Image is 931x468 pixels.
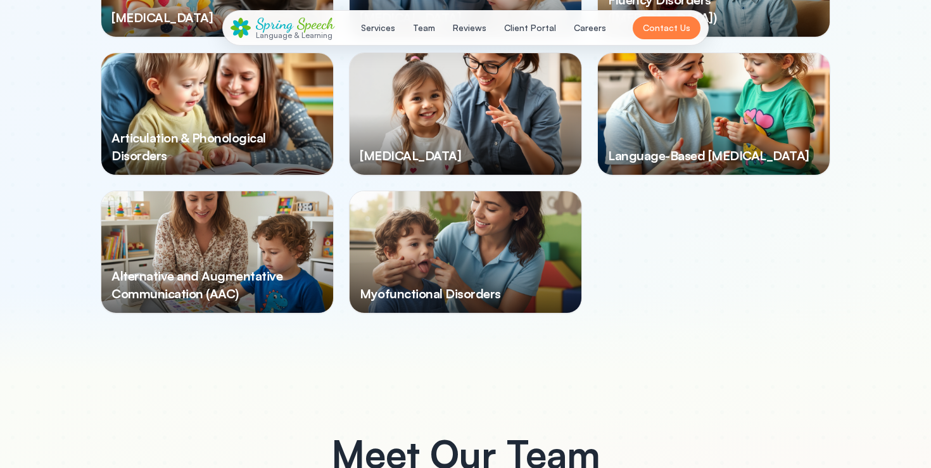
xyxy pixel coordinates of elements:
[405,16,443,39] button: Team
[608,147,820,165] h3: Language-Based [MEDICAL_DATA]
[497,16,564,39] button: Client Portal
[256,31,334,39] div: Language & Learning
[111,129,323,165] h3: Articulation & Phonological Disorders
[353,16,403,39] button: Services
[360,285,571,303] h3: Myofunctional Disorders
[111,267,323,303] h3: Alternative and Augmentative Communication (AAC)
[256,15,293,33] span: Spring
[633,16,700,39] button: Contact Us
[297,15,334,33] span: Speech
[445,16,494,39] button: Reviews
[566,16,614,39] button: Careers
[360,147,571,165] h3: [MEDICAL_DATA]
